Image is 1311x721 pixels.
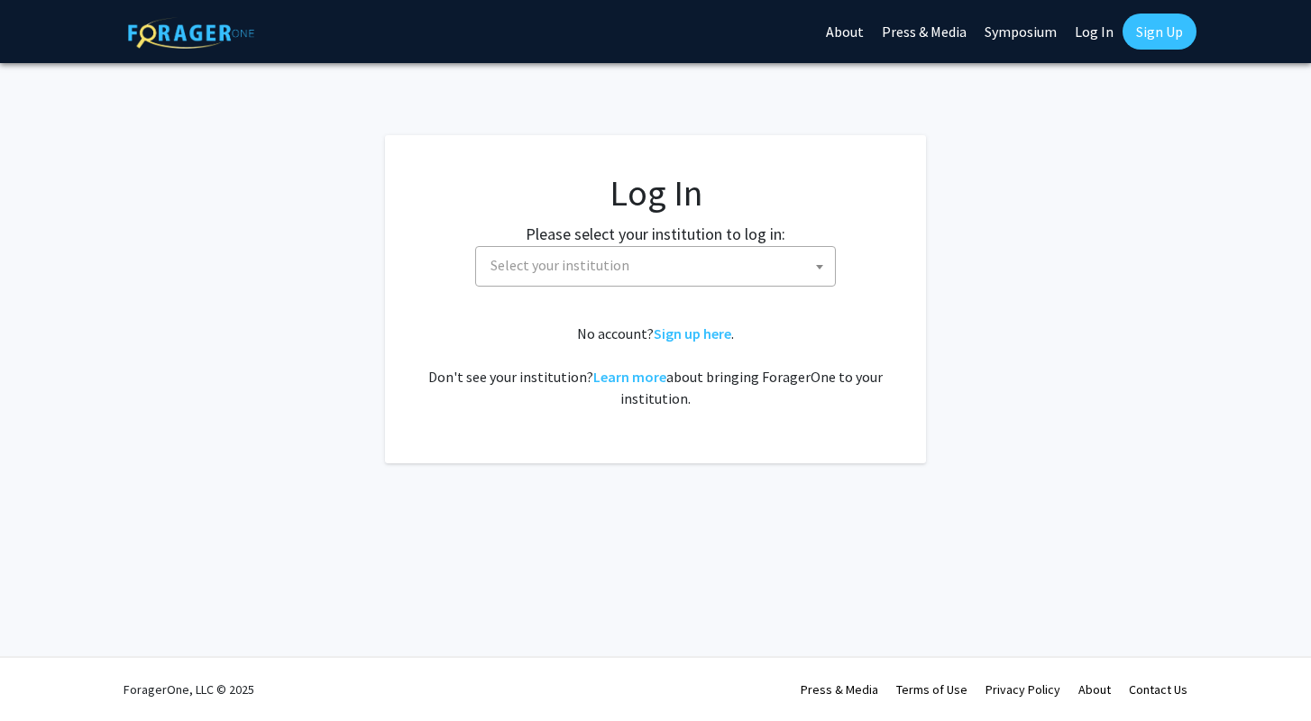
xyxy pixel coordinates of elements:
[475,246,836,287] span: Select your institution
[896,681,967,698] a: Terms of Use
[483,247,835,284] span: Select your institution
[421,171,890,214] h1: Log In
[1129,681,1187,698] a: Contact Us
[593,368,666,386] a: Learn more about bringing ForagerOne to your institution
[490,256,629,274] span: Select your institution
[654,324,731,342] a: Sign up here
[801,681,878,698] a: Press & Media
[1123,14,1196,50] a: Sign Up
[1078,681,1111,698] a: About
[421,323,890,409] div: No account? . Don't see your institution? about bringing ForagerOne to your institution.
[128,17,254,49] img: ForagerOne Logo
[124,658,254,721] div: ForagerOne, LLC © 2025
[526,222,785,246] label: Please select your institution to log in:
[986,681,1060,698] a: Privacy Policy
